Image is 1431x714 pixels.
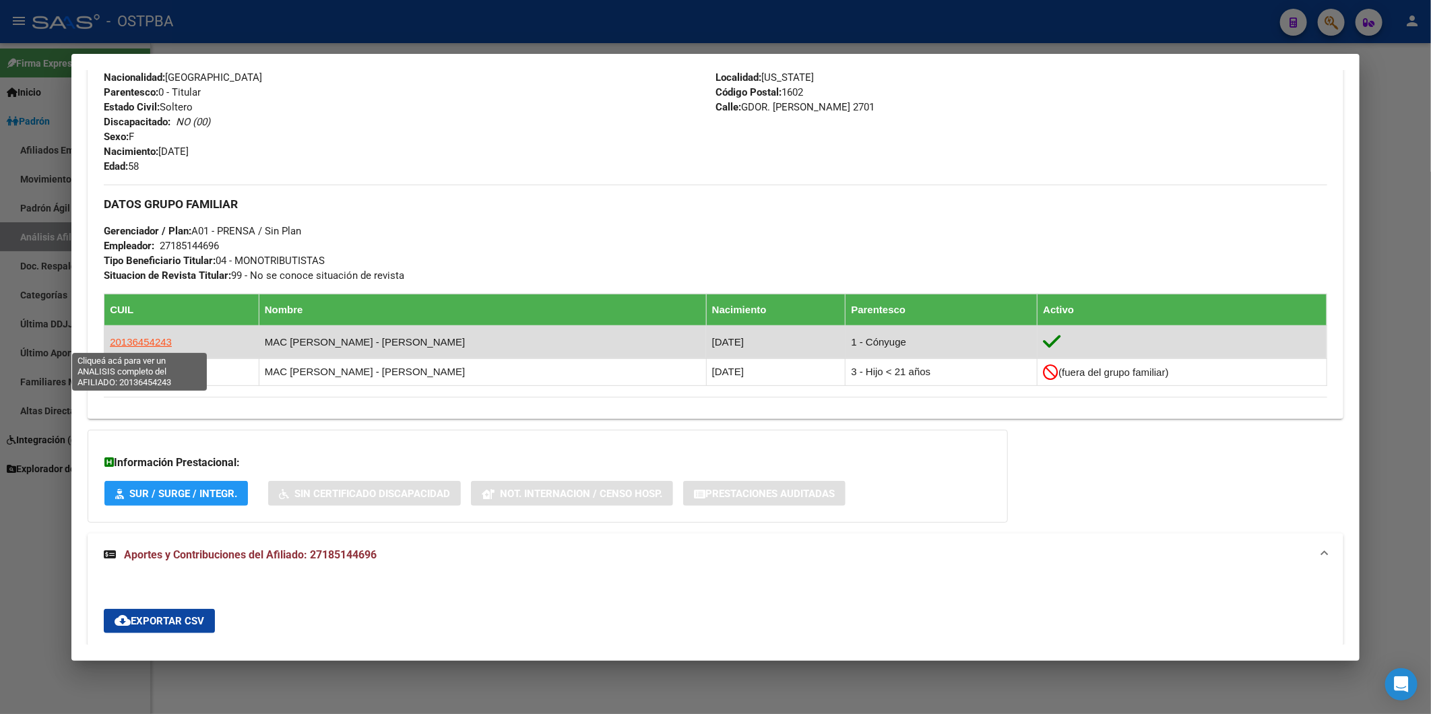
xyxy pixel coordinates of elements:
[104,101,160,113] strong: Estado Civil:
[104,86,201,98] span: 0 - Titular
[104,101,193,113] span: Soltero
[259,325,706,358] td: MAC [PERSON_NAME] - [PERSON_NAME]
[104,86,158,98] strong: Parentesco:
[115,612,131,628] mat-icon: cloud_download
[1385,668,1418,701] div: Open Intercom Messenger
[104,240,154,252] strong: Empleador:
[104,145,158,158] strong: Nacimiento:
[176,116,210,128] i: NO (00)
[104,71,262,84] span: [GEOGRAPHIC_DATA]
[846,325,1038,358] td: 1 - Cónyuge
[104,197,1327,212] h3: DATOS GRUPO FAMILIAR
[715,101,741,113] strong: Calle:
[104,481,248,506] button: SUR / SURGE / INTEGR.
[104,131,129,143] strong: Sexo:
[104,609,215,633] button: Exportar CSV
[1038,294,1327,325] th: Activo
[715,71,814,84] span: [US_STATE]
[259,358,706,385] td: MAC [PERSON_NAME] - [PERSON_NAME]
[705,488,835,500] span: Prestaciones Auditadas
[104,131,134,143] span: F
[104,160,128,172] strong: Edad:
[160,238,219,253] div: 27185144696
[104,225,191,237] strong: Gerenciador / Plan:
[500,488,662,500] span: Not. Internacion / Censo Hosp.
[706,325,846,358] td: [DATE]
[110,366,172,377] span: 20470693666
[104,269,231,282] strong: Situacion de Revista Titular:
[104,455,991,471] h3: Información Prestacional:
[471,481,673,506] button: Not. Internacion / Censo Hosp.
[259,294,706,325] th: Nombre
[715,86,803,98] span: 1602
[104,294,259,325] th: CUIL
[706,358,846,385] td: [DATE]
[129,488,237,500] span: SUR / SURGE / INTEGR.
[846,358,1038,385] td: 3 - Hijo < 21 años
[88,533,1343,577] mat-expansion-panel-header: Aportes y Contribuciones del Afiliado: 27185144696
[715,101,874,113] span: GDOR. [PERSON_NAME] 2701
[715,71,761,84] strong: Localidad:
[104,255,325,267] span: 04 - MONOTRIBUTISTAS
[104,145,189,158] span: [DATE]
[683,481,846,506] button: Prestaciones Auditadas
[706,294,846,325] th: Nacimiento
[104,225,301,237] span: A01 - PRENSA / Sin Plan
[104,116,170,128] strong: Discapacitado:
[846,294,1038,325] th: Parentesco
[104,71,165,84] strong: Nacionalidad:
[294,488,450,500] span: Sin Certificado Discapacidad
[104,269,404,282] span: 99 - No se conoce situación de revista
[115,615,204,627] span: Exportar CSV
[268,481,461,506] button: Sin Certificado Discapacidad
[104,160,139,172] span: 58
[104,255,216,267] strong: Tipo Beneficiario Titular:
[715,86,782,98] strong: Código Postal:
[1058,366,1168,378] span: (fuera del grupo familiar)
[124,548,377,561] span: Aportes y Contribuciones del Afiliado: 27185144696
[110,336,172,348] span: 20136454243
